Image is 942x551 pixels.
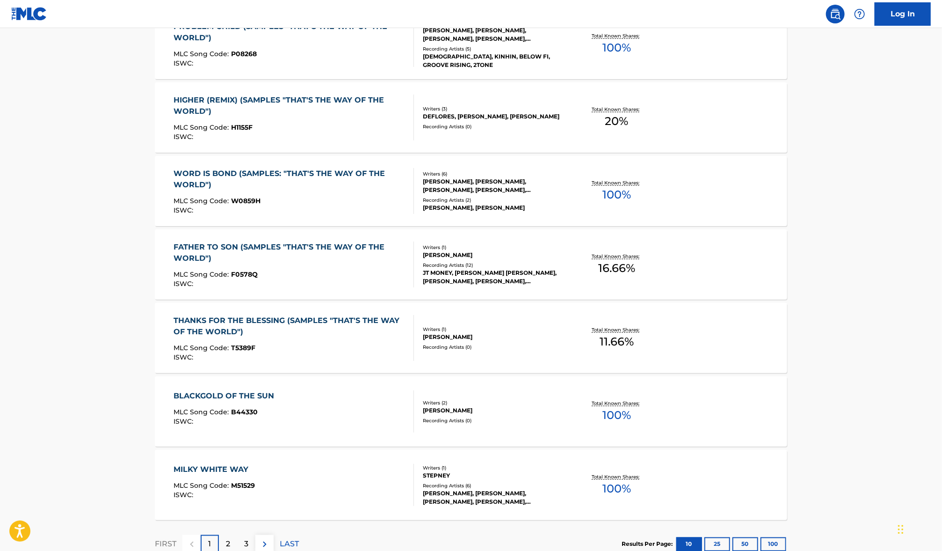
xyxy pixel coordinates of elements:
img: search [830,8,841,20]
div: Writers ( 1 ) [423,464,564,471]
div: Recording Artists ( 0 ) [423,417,564,424]
span: 100 % [602,39,631,56]
span: 11.66 % [600,333,634,350]
div: PROBLEM CHILD (SAMPLES "THAT'S THE WAY OF THE WORLD") [174,21,406,44]
div: Writers ( 2 ) [423,399,564,406]
div: [PERSON_NAME] [423,251,564,259]
span: W0859H [232,197,261,205]
span: H1155F [232,123,253,132]
p: LAST [280,539,299,550]
div: Writers ( 1 ) [423,244,564,251]
div: MILKY WHITE WAY [174,464,255,475]
a: Log In [875,2,931,26]
a: HIGHER (REMIX) (SAMPLES "THAT'S THE WAY OF THE WORLD")MLC Song Code:H1155FISWC:Writers (3)DEFLORE... [155,82,787,153]
span: B44330 [232,408,258,416]
span: ISWC : [174,279,196,288]
a: MILKY WHITE WAYMLC Song Code:M51529ISWC:Writers (1)STEPNEYRecording Artists (6)[PERSON_NAME], [PE... [155,450,787,520]
div: Help [850,5,869,23]
p: FIRST [155,539,176,550]
span: MLC Song Code : [174,481,232,490]
span: ISWC : [174,132,196,141]
iframe: Chat Widget [895,506,942,551]
div: [PERSON_NAME], [PERSON_NAME], [PERSON_NAME], [PERSON_NAME], [PERSON_NAME] [423,26,564,43]
div: Writers ( 1 ) [423,326,564,333]
div: JT MONEY, [PERSON_NAME] [PERSON_NAME], [PERSON_NAME], [PERSON_NAME], [PERSON_NAME] MONEY [423,269,564,286]
a: PROBLEM CHILD (SAMPLES "THAT'S THE WAY OF THE WORLD")MLC Song Code:P08268ISWC:Writers (5)[PERSON_... [155,9,787,79]
div: HIGHER (REMIX) (SAMPLES "THAT'S THE WAY OF THE WORLD") [174,95,406,117]
div: Writers ( 3 ) [423,105,564,112]
span: ISWC : [174,417,196,426]
span: MLC Song Code : [174,197,232,205]
div: [PERSON_NAME] [423,333,564,341]
div: Recording Artists ( 5 ) [423,45,564,52]
p: Total Known Shares: [592,179,642,186]
p: 1 [209,539,211,550]
div: [DEMOGRAPHIC_DATA], KINHIN, BELOW FI, GROOVE RISING, 2TONE [423,52,564,69]
div: Recording Artists ( 6 ) [423,482,564,489]
div: [PERSON_NAME], [PERSON_NAME], [PERSON_NAME], [PERSON_NAME], [PERSON_NAME] [423,489,564,506]
span: MLC Song Code : [174,408,232,416]
span: MLC Song Code : [174,123,232,132]
span: 100 % [602,480,631,497]
span: MLC Song Code : [174,50,232,58]
div: [PERSON_NAME], [PERSON_NAME], [PERSON_NAME], [PERSON_NAME], [PERSON_NAME], [PERSON_NAME] [423,177,564,194]
span: ISWC : [174,59,196,67]
span: ISWC : [174,353,196,361]
div: Recording Artists ( 12 ) [423,262,564,269]
p: Total Known Shares: [592,400,642,407]
div: DEFLORES, [PERSON_NAME], [PERSON_NAME] [423,112,564,121]
div: Drag [898,515,904,544]
span: T5389F [232,344,256,352]
span: 100 % [602,186,631,203]
p: Total Known Shares: [592,106,642,113]
p: Total Known Shares: [592,473,642,480]
span: ISWC : [174,206,196,214]
img: help [854,8,865,20]
div: [PERSON_NAME] [423,406,564,415]
div: Recording Artists ( 0 ) [423,123,564,130]
p: Total Known Shares: [592,253,642,260]
span: 16.66 % [598,260,635,277]
span: MLC Song Code : [174,344,232,352]
p: 2 [226,539,230,550]
span: MLC Song Code : [174,270,232,279]
p: Results Per Page: [622,540,675,549]
a: BLACKGOLD OF THE SUNMLC Song Code:B44330ISWC:Writers (2)[PERSON_NAME]Recording Artists (0)Total K... [155,376,787,447]
a: FATHER TO SON (SAMPLES "THAT'S THE WAY OF THE WORLD")MLC Song Code:F0578QISWC:Writers (1)[PERSON_... [155,229,787,300]
div: STEPNEY [423,471,564,480]
span: 20 % [605,113,629,130]
div: FATHER TO SON (SAMPLES "THAT'S THE WAY OF THE WORLD") [174,242,406,264]
img: MLC Logo [11,7,47,21]
span: P08268 [232,50,257,58]
div: BLACKGOLD OF THE SUN [174,390,279,402]
span: M51529 [232,481,255,490]
div: Writers ( 6 ) [423,170,564,177]
p: Total Known Shares: [592,32,642,39]
span: ISWC : [174,491,196,499]
p: Total Known Shares: [592,326,642,333]
a: Public Search [826,5,845,23]
div: THANKS FOR THE BLESSING (SAMPLES "THAT'S THE WAY OF THE WORLD") [174,315,406,338]
a: THANKS FOR THE BLESSING (SAMPLES "THAT'S THE WAY OF THE WORLD")MLC Song Code:T5389FISWC:Writers (... [155,303,787,373]
div: Recording Artists ( 2 ) [423,197,564,204]
div: [PERSON_NAME], [PERSON_NAME] [423,204,564,212]
span: F0578Q [232,270,258,279]
span: 100 % [602,407,631,424]
div: Recording Artists ( 0 ) [423,344,564,351]
p: 3 [244,539,248,550]
div: WORD IS BOND (SAMPLES: "THAT'S THE WAY OF THE WORLD") [174,168,406,191]
img: right [259,539,270,550]
a: WORD IS BOND (SAMPLES: "THAT'S THE WAY OF THE WORLD")MLC Song Code:W0859HISWC:Writers (6)[PERSON_... [155,156,787,226]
